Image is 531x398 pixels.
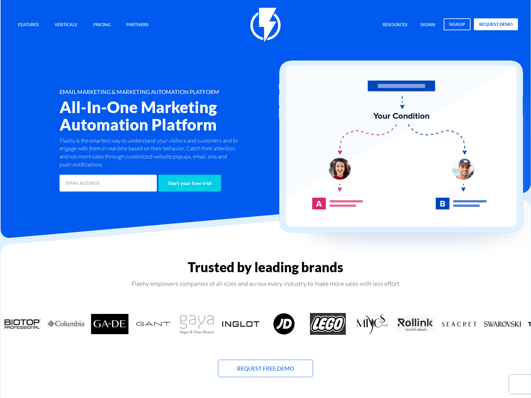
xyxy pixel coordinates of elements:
div: 6 / 18 [175,313,219,335]
div: 11 / 18 [393,313,437,335]
div: 2 / 18 [1,313,44,335]
div: 10 / 18 [350,313,393,335]
a: Verticals [50,18,82,32]
input: Start your free trial [158,175,221,192]
a: signin [416,18,440,32]
a: Request Free Demo [218,360,313,377]
div: 7 / 18 [219,313,263,335]
h1: EMAIL MARKETING & MARKETING AUTOMATION PLATFORM [60,89,303,95]
div: 5 / 18 [132,313,175,335]
a: request demo [474,18,518,30]
a: Features [13,18,44,32]
a: signup [444,18,471,30]
a: Resources [378,18,412,32]
p: Flashy is the smartest way to understand your visitors and customers and to engage with them in r... [60,137,240,169]
div: 12 / 18 [437,313,481,335]
div: 13 / 18 [481,313,524,335]
p: Flashy empowers companies of all sizes and across every industry to make more sales with less effort [1,279,531,288]
div: 4 / 18 [88,313,132,335]
div: 8 / 18 [263,313,306,335]
a: Pricing [89,18,115,32]
a: Partners [122,18,153,32]
div: 9 / 18 [306,313,350,335]
h2: All-In-One Marketing Automation Platform [60,98,303,133]
input: EMAIL ADDRESS [60,175,157,192]
div: 3 / 18 [44,313,88,335]
h2: Trusted by leading brands [1,260,531,275]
